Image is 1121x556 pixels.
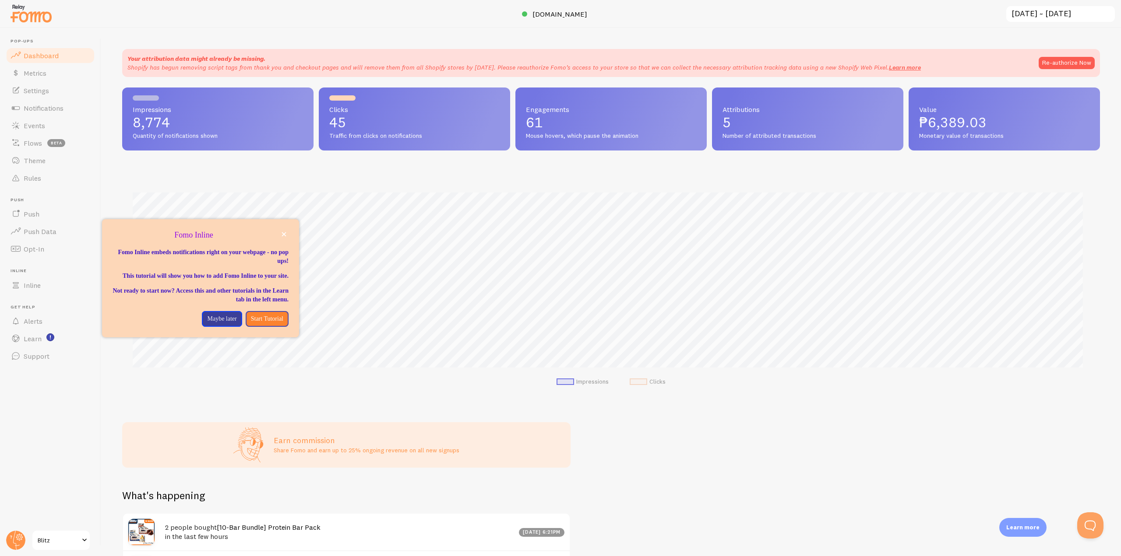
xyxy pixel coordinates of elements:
[5,312,95,330] a: Alerts
[329,132,500,140] span: Traffic from clicks on notifications
[113,248,289,266] p: Fomo Inline embeds notifications right on your webpage - no pop ups!
[889,63,921,71] a: Learn more
[246,311,289,327] button: Start Tutorial
[11,38,95,44] span: Pop-ups
[5,205,95,223] a: Push
[5,152,95,169] a: Theme
[24,174,41,182] span: Rules
[919,106,1089,113] span: Value
[11,197,95,203] span: Push
[24,317,42,325] span: Alerts
[329,106,500,113] span: Clicks
[5,82,95,99] a: Settings
[102,219,299,337] div: Fomo Inline
[5,169,95,187] a: Rules
[5,117,95,134] a: Events
[5,276,95,294] a: Inline
[24,227,56,236] span: Push Data
[723,115,893,129] p: 5
[919,114,987,131] span: ₱6,389.03
[24,51,59,60] span: Dashboard
[630,378,666,386] li: Clicks
[165,523,514,541] h4: 2 people bought in the last few hours
[122,489,205,502] h2: What's happening
[5,330,95,347] a: Learn
[47,139,65,147] span: beta
[1077,512,1103,539] iframe: Help Scout Beacon - Open
[557,378,609,386] li: Impressions
[24,281,41,290] span: Inline
[5,223,95,240] a: Push Data
[133,106,303,113] span: Impressions
[526,132,696,140] span: Mouse hovers, which pause the animation
[24,156,46,165] span: Theme
[5,64,95,82] a: Metrics
[133,115,303,129] p: 8,774
[46,333,54,341] svg: <p>Watch New Feature Tutorials!</p>
[113,287,289,304] p: Not ready to start now? Access this and other tutorials in the Learn tab in the left menu.
[24,104,63,112] span: Notifications
[5,47,95,64] a: Dashboard
[113,230,289,241] p: Fomo Inline
[274,435,459,445] h3: Earn commission
[217,523,321,532] a: [10-Bar Bundle] Protein Bar Pack
[723,132,893,140] span: Number of attributed transactions
[202,311,242,327] button: Maybe later
[279,230,289,239] button: close,
[38,535,79,546] span: Blitz
[526,106,696,113] span: Engagements
[526,115,696,129] p: 61
[11,268,95,274] span: Inline
[999,518,1047,537] div: Learn more
[251,315,283,323] p: Start Tutorial
[5,240,95,258] a: Opt-In
[113,272,289,280] p: This tutorial will show you how to add Fomo Inline to your site.
[519,528,565,537] div: [DATE] 6:21pm
[24,86,49,95] span: Settings
[127,55,265,63] strong: Your attribution data might already be missing.
[24,352,49,360] span: Support
[329,115,500,129] p: 45
[207,315,236,323] p: Maybe later
[723,106,893,113] span: Attributions
[11,304,95,310] span: Get Help
[24,210,39,218] span: Push
[274,446,459,455] p: Share Fomo and earn up to 25% ongoing revenue on all new signups
[9,2,53,24] img: fomo-relay-logo-orange.svg
[127,63,921,72] p: Shopify has begun removing script tags from thank you and checkout pages and will remove them fro...
[919,132,1089,140] span: Monetary value of transactions
[1006,523,1040,532] p: Learn more
[24,121,45,130] span: Events
[5,134,95,152] a: Flows beta
[5,347,95,365] a: Support
[133,132,303,140] span: Quantity of notifications shown
[5,99,95,117] a: Notifications
[24,245,44,253] span: Opt-In
[1039,57,1095,69] button: Re-authorize Now
[24,334,42,343] span: Learn
[32,530,91,551] a: Blitz
[24,69,46,77] span: Metrics
[24,139,42,147] span: Flows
